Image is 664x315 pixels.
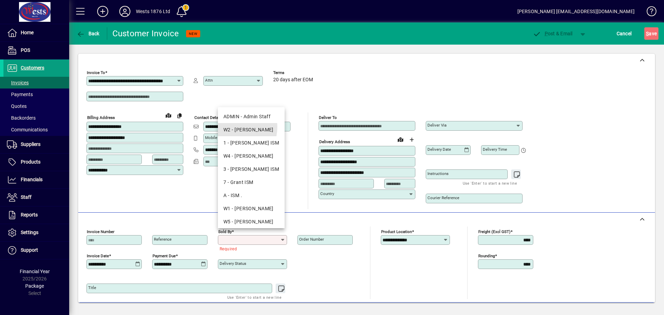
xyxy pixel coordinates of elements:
span: 20 days after EOM [273,77,313,83]
mat-label: Payment due [153,253,176,258]
span: Terms [273,71,315,75]
mat-option: W2 - Angela [218,123,285,136]
mat-label: Mobile [205,135,217,140]
div: 1 - [PERSON_NAME] ISM [223,139,279,147]
span: POS [21,47,30,53]
mat-option: ADMIN - Admin Staff [218,110,285,123]
a: View on map [163,110,174,121]
button: Choose address [406,134,417,145]
a: Suppliers [3,136,69,153]
a: Staff [3,189,69,206]
span: Cancel [617,28,632,39]
mat-label: Sold by [218,229,232,234]
span: Payments [7,92,33,97]
mat-label: Delivery date [427,147,451,152]
span: Back [76,31,100,36]
mat-label: Title [88,285,96,290]
div: 7 - Grant ISM [223,179,279,186]
span: ave [646,28,657,39]
span: Suppliers [21,141,40,147]
a: Knowledge Base [642,1,655,24]
button: Profile [114,5,136,18]
app-page-header-button: Back [69,27,107,40]
div: W1 - [PERSON_NAME] [223,205,279,212]
span: Quotes [7,103,27,109]
mat-label: Courier Reference [427,195,459,200]
mat-option: 1 - Carol ISM [218,136,285,149]
mat-option: 7 - Grant ISM [218,176,285,189]
button: Save [644,27,658,40]
mat-label: Invoice number [87,229,114,234]
button: Add [92,5,114,18]
mat-option: W4 - Craig [218,149,285,163]
span: Package [25,283,44,289]
mat-label: Attn [205,78,213,83]
div: Wests 1876 Ltd [136,6,170,17]
span: Home [21,30,34,35]
div: [PERSON_NAME] [EMAIL_ADDRESS][DOMAIN_NAME] [517,6,635,17]
mat-label: Deliver via [427,123,446,128]
div: W2 - [PERSON_NAME] [223,126,279,133]
mat-option: W1 - Judy [218,202,285,215]
a: Invoices [3,77,69,89]
mat-label: Freight (excl GST) [478,229,510,234]
a: Payments [3,89,69,100]
mat-label: Instructions [427,171,449,176]
span: Backorders [7,115,36,121]
mat-label: Invoice To [87,70,105,75]
a: Communications [3,124,69,136]
span: Settings [21,230,38,235]
div: W4 - [PERSON_NAME] [223,152,279,160]
div: 3 - [PERSON_NAME] ISM [223,166,279,173]
span: Reports [21,212,38,217]
mat-label: Reference [154,237,172,242]
button: Back [75,27,101,40]
mat-hint: Use 'Enter' to start a new line [463,179,517,187]
mat-error: Required [220,245,282,252]
div: Customer Invoice [112,28,179,39]
mat-label: Country [320,191,334,196]
a: Support [3,242,69,259]
div: W5 - [PERSON_NAME] [223,218,279,225]
button: Copy to Delivery address [174,110,185,121]
mat-label: Delivery status [220,261,246,266]
a: Products [3,154,69,171]
span: Invoices [7,80,29,85]
span: Customers [21,65,44,71]
mat-option: 3 - David ISM [218,163,285,176]
span: Staff [21,194,31,200]
a: Financials [3,171,69,188]
span: ost & Email [533,31,573,36]
span: S [646,31,649,36]
mat-label: Delivery time [483,147,507,152]
span: Communications [7,127,48,132]
span: Financials [21,177,43,182]
span: Support [21,247,38,253]
mat-label: Deliver To [319,115,337,120]
a: POS [3,42,69,59]
button: Cancel [615,27,634,40]
mat-hint: Use 'Enter' to start a new line [227,293,282,301]
div: A - ISM . [223,192,279,199]
button: Post & Email [529,27,576,40]
span: Financial Year [20,269,50,274]
mat-option: W5 - Kate [218,215,285,228]
a: Reports [3,206,69,224]
span: P [545,31,548,36]
a: Quotes [3,100,69,112]
span: Products [21,159,40,165]
a: Settings [3,224,69,241]
mat-label: Order number [299,237,324,242]
mat-option: A - ISM . [218,189,285,202]
mat-label: Rounding [478,253,495,258]
div: ADMIN - Admin Staff [223,113,279,120]
a: View on map [395,134,406,145]
mat-label: Invoice date [87,253,109,258]
a: Backorders [3,112,69,124]
mat-label: Product location [381,229,412,234]
span: NEW [189,31,197,36]
a: Home [3,24,69,41]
